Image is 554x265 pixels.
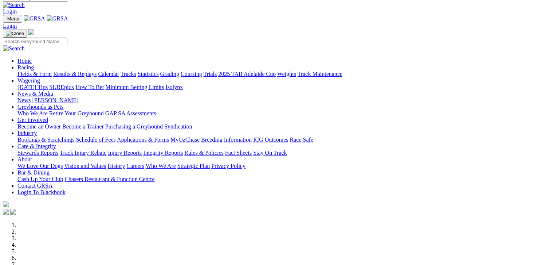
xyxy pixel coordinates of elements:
[17,183,52,189] a: Contact GRSA
[3,23,17,29] a: Login
[64,163,106,169] a: Vision and Values
[17,71,52,77] a: Fields & Form
[17,176,551,183] div: Bar & Dining
[17,150,551,156] div: Care & Integrity
[17,110,551,117] div: Greyhounds as Pets
[17,97,31,103] a: News
[218,71,276,77] a: 2025 TAB Adelaide Cup
[6,31,24,37] img: Close
[3,2,25,8] img: Search
[17,104,63,110] a: Greyhounds as Pets
[105,84,164,90] a: Minimum Betting Limits
[253,137,288,143] a: ICG Outcomes
[17,176,63,182] a: Cash Up Your Club
[3,38,67,45] input: Search
[17,143,56,149] a: Care & Integrity
[17,117,48,123] a: Get Involved
[181,71,202,77] a: Coursing
[203,71,217,77] a: Trials
[17,91,53,97] a: News & Media
[108,150,142,156] a: Injury Reports
[164,123,192,130] a: Syndication
[165,84,183,90] a: Isolynx
[211,163,245,169] a: Privacy Policy
[105,110,156,116] a: GAP SA Assessments
[3,45,25,52] img: Search
[121,71,136,77] a: Tracks
[76,137,115,143] a: Schedule of Fees
[3,30,27,38] button: Toggle navigation
[60,150,106,156] a: Track Injury Rebate
[3,8,17,15] a: Login
[10,209,16,215] img: twitter.svg
[201,137,252,143] a: Breeding Information
[117,137,169,143] a: Applications & Forms
[17,64,34,70] a: Racing
[98,71,119,77] a: Calendar
[17,156,32,162] a: About
[17,169,50,176] a: Bar & Dining
[76,84,104,90] a: How To Bet
[28,29,34,35] img: logo-grsa-white.png
[3,209,9,215] img: facebook.svg
[17,137,551,143] div: Industry
[107,163,125,169] a: History
[17,163,63,169] a: We Love Our Dogs
[17,150,58,156] a: Stewards Reports
[17,71,551,77] div: Racing
[32,97,78,103] a: [PERSON_NAME]
[17,58,32,64] a: Home
[24,15,45,22] img: GRSA
[225,150,252,156] a: Fact Sheets
[160,71,179,77] a: Grading
[3,201,9,207] img: logo-grsa-white.png
[53,71,97,77] a: Results & Replays
[49,84,74,90] a: SUREpick
[146,163,176,169] a: Who We Are
[49,110,104,116] a: Retire Your Greyhound
[17,84,48,90] a: [DATE] Tips
[7,16,19,22] span: Menu
[64,176,154,182] a: Chasers Restaurant & Function Centre
[143,150,183,156] a: Integrity Reports
[105,123,163,130] a: Purchasing a Greyhound
[17,163,551,169] div: About
[17,130,37,136] a: Industry
[277,71,296,77] a: Weights
[290,137,313,143] a: Race Safe
[17,123,61,130] a: Become an Owner
[184,150,224,156] a: Rules & Policies
[253,150,287,156] a: Stay On Track
[177,163,210,169] a: Strategic Plan
[17,97,551,104] div: News & Media
[3,15,22,23] button: Toggle navigation
[17,77,40,84] a: Wagering
[170,137,200,143] a: MyOzChase
[17,84,551,91] div: Wagering
[126,163,144,169] a: Careers
[17,123,551,130] div: Get Involved
[17,189,66,195] a: Login To Blackbook
[298,71,342,77] a: Track Maintenance
[17,110,48,116] a: Who We Are
[47,15,68,22] img: GRSA
[138,71,159,77] a: Statistics
[17,137,74,143] a: Bookings & Scratchings
[62,123,104,130] a: Become a Trainer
